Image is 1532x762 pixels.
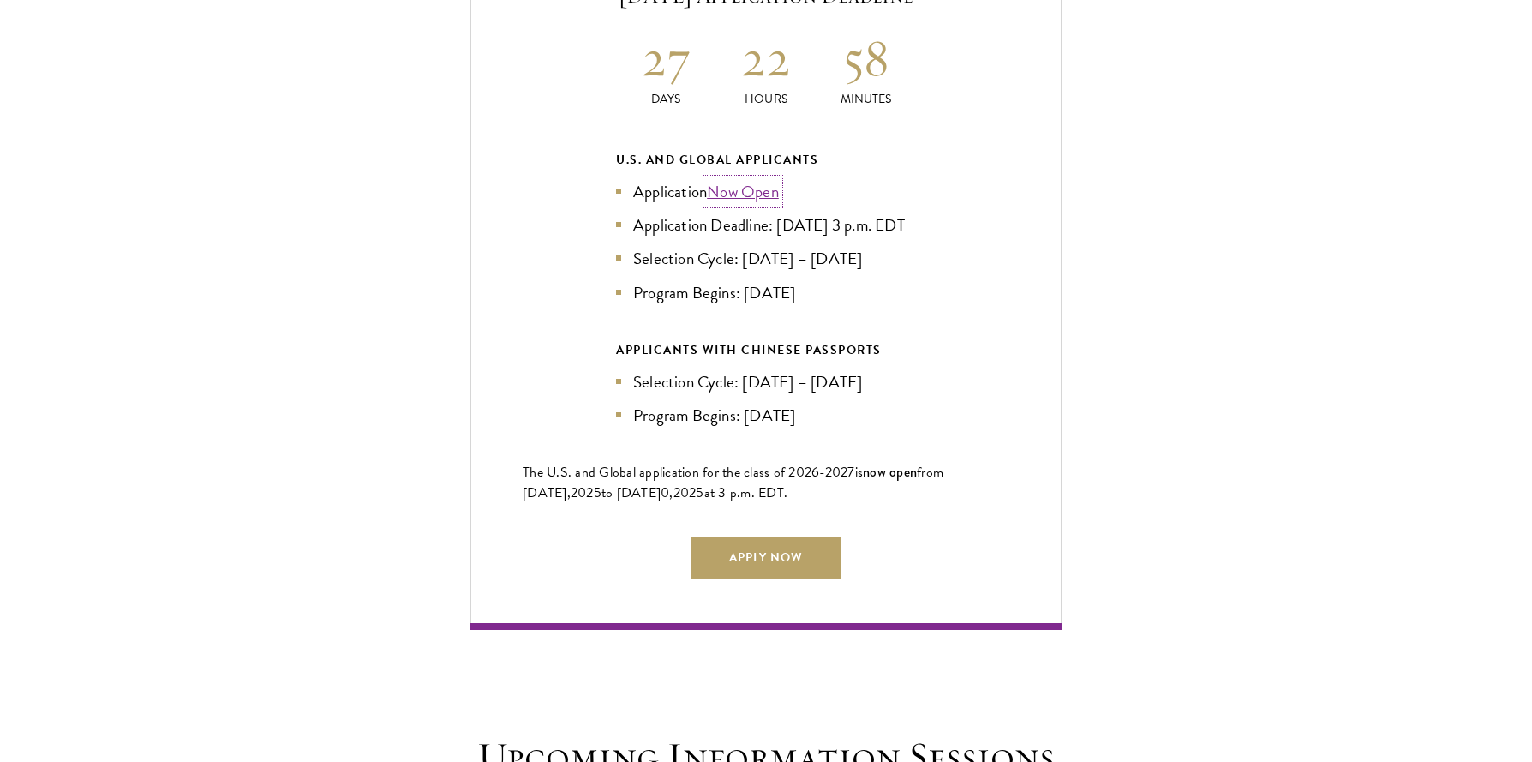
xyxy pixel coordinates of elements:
span: 6 [811,462,819,483]
p: Hours [716,90,817,108]
h2: 58 [816,26,916,90]
span: 5 [594,483,601,503]
a: Apply Now [691,537,841,579]
p: Days [616,90,716,108]
span: The U.S. and Global application for the class of 202 [523,462,811,483]
p: Minutes [816,90,916,108]
li: Program Begins: [DATE] [616,280,916,305]
li: Selection Cycle: [DATE] – [DATE] [616,369,916,394]
span: 0 [661,483,669,503]
li: Program Begins: [DATE] [616,403,916,428]
span: , [669,483,673,503]
div: APPLICANTS WITH CHINESE PASSPORTS [616,339,916,361]
span: at 3 p.m. EDT. [704,483,788,503]
span: 5 [696,483,703,503]
span: from [DATE], [523,462,943,503]
span: is [855,462,864,483]
span: 7 [847,462,854,483]
span: to [DATE] [601,483,661,503]
h2: 22 [716,26,817,90]
span: -202 [819,462,847,483]
li: Application Deadline: [DATE] 3 p.m. EDT [616,213,916,237]
span: now open [863,462,917,482]
div: U.S. and Global Applicants [616,149,916,171]
li: Selection Cycle: [DATE] – [DATE] [616,246,916,271]
h2: 27 [616,26,716,90]
li: Application [616,179,916,204]
span: 202 [673,483,697,503]
span: 202 [571,483,594,503]
a: Now Open [707,179,779,204]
